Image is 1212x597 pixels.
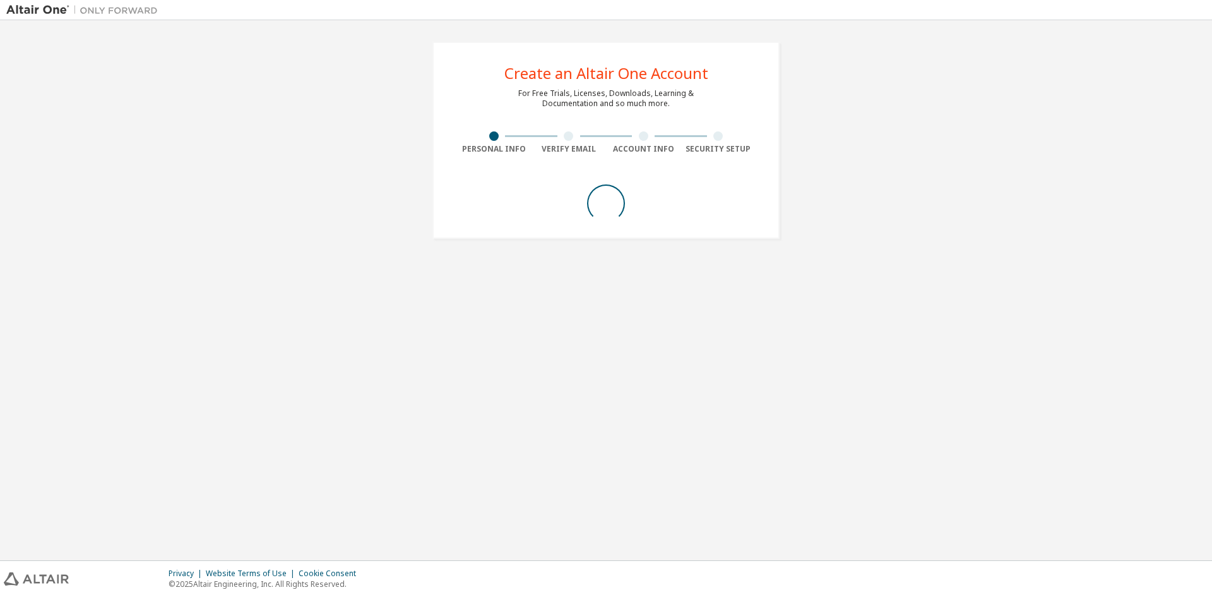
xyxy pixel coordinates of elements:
[169,579,364,589] p: © 2025 Altair Engineering, Inc. All Rights Reserved.
[206,569,299,579] div: Website Terms of Use
[456,144,532,154] div: Personal Info
[6,4,164,16] img: Altair One
[532,144,607,154] div: Verify Email
[4,572,69,586] img: altair_logo.svg
[606,144,681,154] div: Account Info
[504,66,708,81] div: Create an Altair One Account
[299,569,364,579] div: Cookie Consent
[518,88,694,109] div: For Free Trials, Licenses, Downloads, Learning & Documentation and so much more.
[169,569,206,579] div: Privacy
[681,144,756,154] div: Security Setup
